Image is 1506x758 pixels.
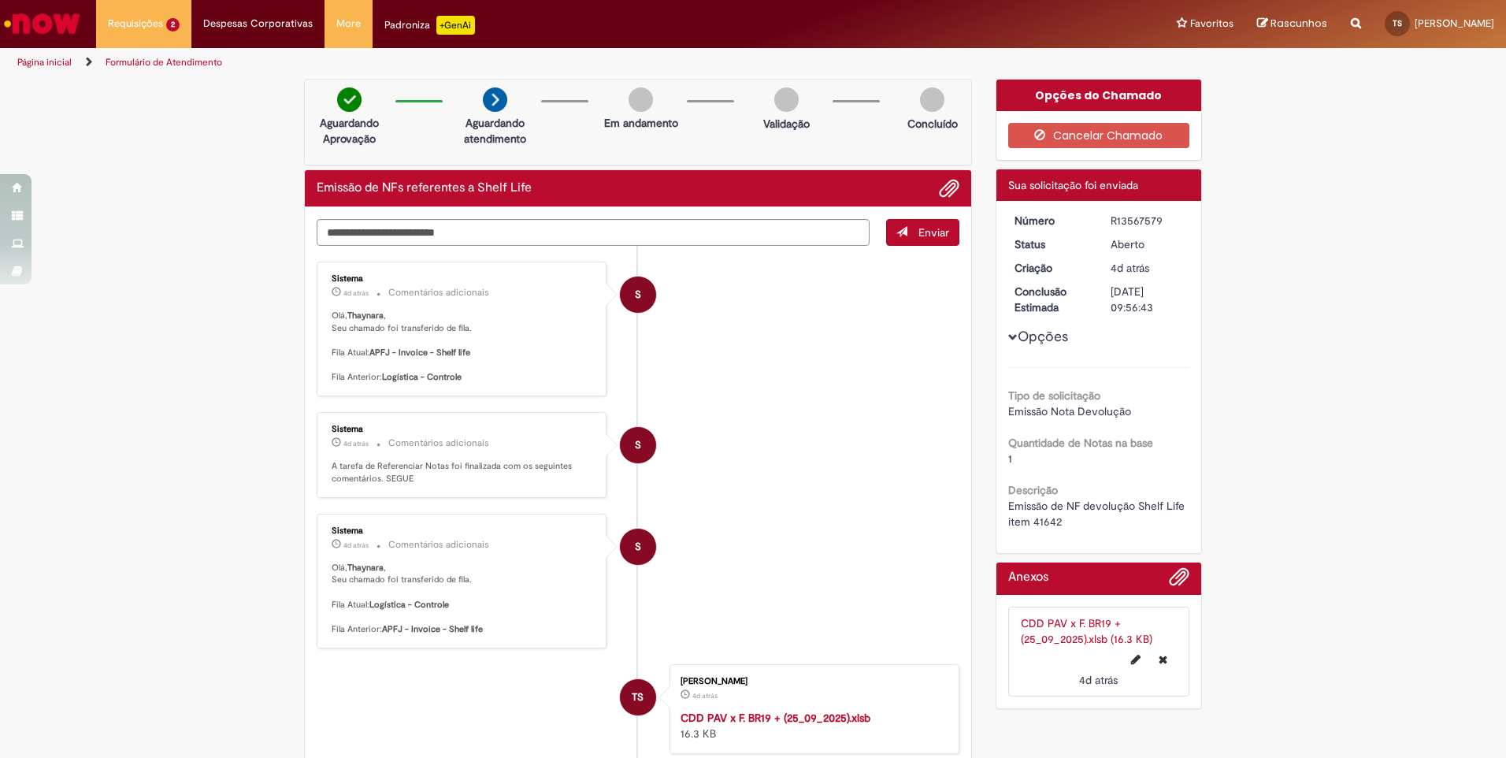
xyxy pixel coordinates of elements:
div: Padroniza [384,16,475,35]
img: img-circle-grey.png [774,87,799,112]
span: TS [1393,18,1402,28]
span: 4d atrás [343,541,369,550]
button: Cancelar Chamado [1008,123,1190,148]
button: Excluir CDD PAV x F. BR19 + (25_09_2025).xlsb [1149,647,1177,672]
div: [PERSON_NAME] [681,677,943,686]
span: Requisições [108,16,163,32]
span: 2 [166,18,180,32]
time: 25/09/2025 15:56:46 [343,541,369,550]
div: System [620,529,656,565]
div: R13567579 [1111,213,1184,229]
span: Emissão de NF devolução Shelf Life item 41642 [1008,499,1188,529]
img: ServiceNow [2,8,83,39]
a: CDD PAV x F. BR19 + (25_09_2025).xlsb (16.3 KB) [1021,616,1152,646]
p: Validação [763,116,810,132]
time: 25/09/2025 15:56:10 [692,691,718,700]
button: Editar nome de arquivo CDD PAV x F. BR19 + (25_09_2025).xlsb [1122,647,1150,672]
span: Emissão Nota Devolução [1008,404,1131,418]
time: 25/09/2025 15:56:10 [1079,673,1118,687]
b: Logística - Controle [382,371,462,383]
p: Concluído [907,116,958,132]
div: System [620,427,656,463]
time: 25/09/2025 16:34:30 [343,439,369,448]
p: A tarefa de Referenciar Notas foi finalizada com os seguintes comentários. SEGUE [332,460,594,485]
b: Logística - Controle [369,599,449,611]
button: Enviar [886,219,959,246]
b: APFJ - Invoice - Shelf life [382,623,483,635]
span: Favoritos [1190,16,1233,32]
small: Comentários adicionais [388,538,489,552]
span: 4d atrás [1079,673,1118,687]
a: CDD PAV x F. BR19 + (25_09_2025).xlsb [681,711,870,725]
small: Comentários adicionais [388,437,489,450]
span: More [336,16,361,32]
b: Quantidade de Notas na base [1008,436,1153,450]
span: S [635,276,641,314]
p: Olá, , Seu chamado foi transferido de fila. Fila Atual: Fila Anterior: [332,310,594,384]
a: Página inicial [17,56,72,69]
a: Formulário de Atendimento [106,56,222,69]
img: arrow-next.png [483,87,507,112]
small: Comentários adicionais [388,286,489,299]
a: Rascunhos [1257,17,1327,32]
span: S [635,426,641,464]
dt: Criação [1003,260,1100,276]
img: check-circle-green.png [337,87,362,112]
div: Aberto [1111,236,1184,252]
p: Aguardando Aprovação [311,115,388,147]
time: 25/09/2025 15:56:39 [1111,261,1149,275]
h2: Anexos [1008,570,1048,585]
span: 4d atrás [343,288,369,298]
span: Enviar [918,225,949,240]
time: 25/09/2025 16:34:33 [343,288,369,298]
div: [DATE] 09:56:43 [1111,284,1184,315]
span: S [635,528,641,566]
dt: Conclusão Estimada [1003,284,1100,315]
div: 25/09/2025 15:56:39 [1111,260,1184,276]
div: 16.3 KB [681,710,943,741]
div: Opções do Chamado [996,80,1202,111]
div: Sistema [332,526,594,536]
b: Descrição [1008,483,1058,497]
p: +GenAi [436,16,475,35]
div: Sistema [332,274,594,284]
p: Em andamento [604,115,678,131]
img: img-circle-grey.png [629,87,653,112]
span: Despesas Corporativas [203,16,313,32]
span: TS [632,678,644,716]
div: Sistema [332,425,594,434]
ul: Trilhas de página [12,48,992,77]
b: Thaynara [347,310,384,321]
span: [PERSON_NAME] [1415,17,1494,30]
textarea: Digite sua mensagem aqui... [317,219,870,246]
b: Thaynara [347,562,384,574]
div: Thaynara De Sousa [620,679,656,715]
b: Tipo de solicitação [1008,388,1100,403]
span: Rascunhos [1270,16,1327,31]
h2: Emissão de NFs referentes a Shelf Life Histórico de tíquete [317,181,532,195]
span: 1 [1008,451,1012,466]
span: Sua solicitação foi enviada [1008,178,1138,192]
button: Adicionar anexos [939,178,959,199]
b: APFJ - Invoice - Shelf life [369,347,470,359]
p: Olá, , Seu chamado foi transferido de fila. Fila Atual: Fila Anterior: [332,562,594,636]
dt: Status [1003,236,1100,252]
img: img-circle-grey.png [920,87,944,112]
dt: Número [1003,213,1100,229]
span: 4d atrás [692,691,718,700]
span: 4d atrás [1111,261,1149,275]
p: Aguardando atendimento [457,115,533,147]
button: Adicionar anexos [1169,567,1189,595]
div: System [620,277,656,313]
span: 4d atrás [343,439,369,448]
